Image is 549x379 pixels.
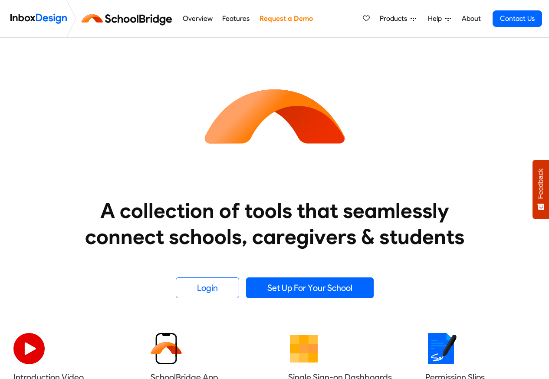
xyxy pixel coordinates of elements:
a: Request a Demo [257,10,315,27]
span: Feedback [537,168,545,199]
img: 2022_01_13_icon_sb_app.svg [151,333,182,364]
a: Products [376,10,420,27]
span: Help [428,13,445,24]
a: About [459,10,483,27]
img: schoolbridge logo [80,8,178,29]
span: Products [380,13,411,24]
a: Login [176,277,239,298]
button: Feedback - Show survey [533,160,549,219]
a: Overview [180,10,215,27]
a: Set Up For Your School [246,277,374,298]
a: Contact Us [493,10,542,27]
heading: A collection of tools that seamlessly connect schools, caregivers & students [69,198,481,250]
img: 2022_01_13_icon_grid.svg [288,333,319,364]
a: Help [424,10,454,27]
a: Features [220,10,252,27]
img: icon_schoolbridge.svg [197,38,353,194]
img: 2022_07_11_icon_video_playback.svg [13,333,45,364]
img: 2022_01_18_icon_signature.svg [425,333,457,364]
